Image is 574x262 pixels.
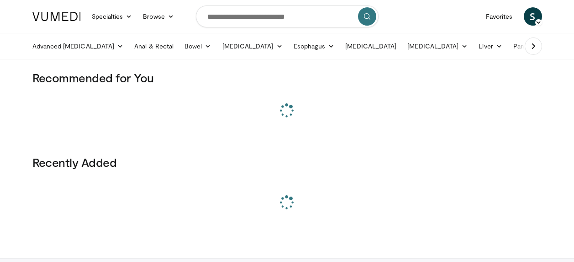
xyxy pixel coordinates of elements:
[340,37,402,55] a: [MEDICAL_DATA]
[137,7,179,26] a: Browse
[217,37,288,55] a: [MEDICAL_DATA]
[129,37,179,55] a: Anal & Rectal
[473,37,507,55] a: Liver
[179,37,216,55] a: Bowel
[27,37,129,55] a: Advanced [MEDICAL_DATA]
[32,155,542,170] h3: Recently Added
[86,7,138,26] a: Specialties
[32,12,81,21] img: VuMedi Logo
[32,70,542,85] h3: Recommended for You
[480,7,518,26] a: Favorites
[402,37,473,55] a: [MEDICAL_DATA]
[524,7,542,26] a: S
[196,5,379,27] input: Search topics, interventions
[288,37,340,55] a: Esophagus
